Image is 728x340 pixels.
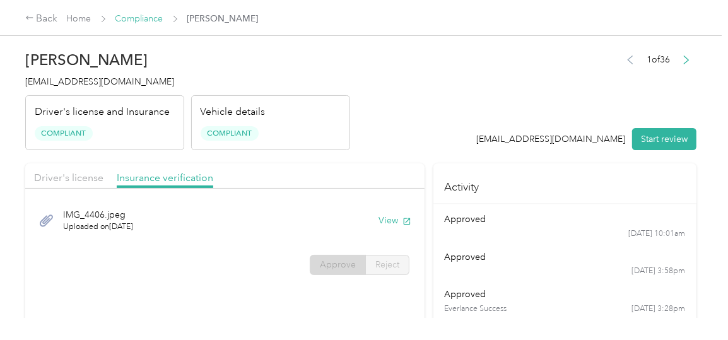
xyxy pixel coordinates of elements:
time: [DATE] 3:58pm [632,266,686,277]
time: [DATE] 10:01am [629,228,686,240]
span: Uploaded on [DATE] [63,221,133,233]
p: Driver's license and Insurance [35,105,170,120]
span: Compliant [201,126,259,141]
div: approved [444,213,685,226]
span: [EMAIL_ADDRESS][DOMAIN_NAME] [25,76,174,87]
div: approved [444,288,685,301]
a: Compliance [115,13,163,24]
p: Vehicle details [201,105,266,120]
span: Driver's license [34,172,103,184]
iframe: Everlance-gr Chat Button Frame [657,269,728,340]
a: Home [67,13,91,24]
span: 1 of 36 [647,53,670,66]
time: [DATE] 3:28pm [632,303,686,315]
h4: Activity [433,163,696,203]
div: approved [444,250,685,264]
div: [EMAIL_ADDRESS][DOMAIN_NAME] [477,132,626,146]
button: Start review [632,128,696,150]
span: Compliant [35,126,93,141]
span: IMG_4406.jpeg [63,208,133,221]
span: Insurance verification [117,172,213,184]
span: [PERSON_NAME] [187,12,259,25]
h2: [PERSON_NAME] [25,51,350,69]
div: Back [25,11,58,26]
span: Reject [375,259,399,270]
span: Approve [320,259,356,270]
span: Everlance Success [444,303,507,315]
button: View [379,214,411,227]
